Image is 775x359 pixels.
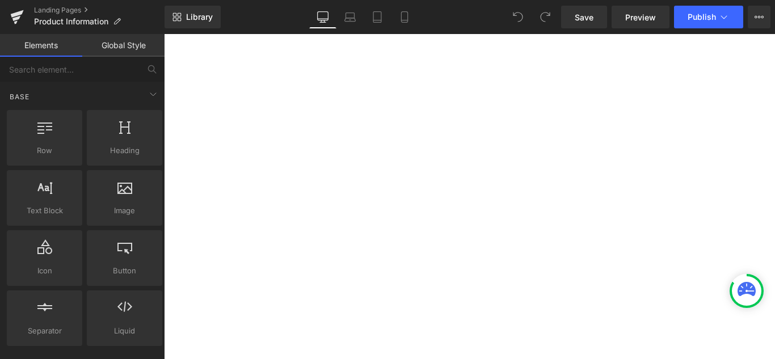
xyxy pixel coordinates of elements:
[364,6,391,28] a: Tablet
[625,11,656,23] span: Preview
[674,6,743,28] button: Publish
[688,12,716,22] span: Publish
[165,6,221,28] a: New Library
[748,6,770,28] button: More
[534,6,557,28] button: Redo
[10,145,79,157] span: Row
[90,205,159,217] span: Image
[336,6,364,28] a: Laptop
[10,265,79,277] span: Icon
[10,205,79,217] span: Text Block
[391,6,418,28] a: Mobile
[309,6,336,28] a: Desktop
[90,145,159,157] span: Heading
[612,6,669,28] a: Preview
[186,12,213,22] span: Library
[34,17,108,26] span: Product Information
[34,6,165,15] a: Landing Pages
[575,11,593,23] span: Save
[90,265,159,277] span: Button
[10,325,79,337] span: Separator
[507,6,529,28] button: Undo
[90,325,159,337] span: Liquid
[82,34,165,57] a: Global Style
[9,91,31,102] span: Base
